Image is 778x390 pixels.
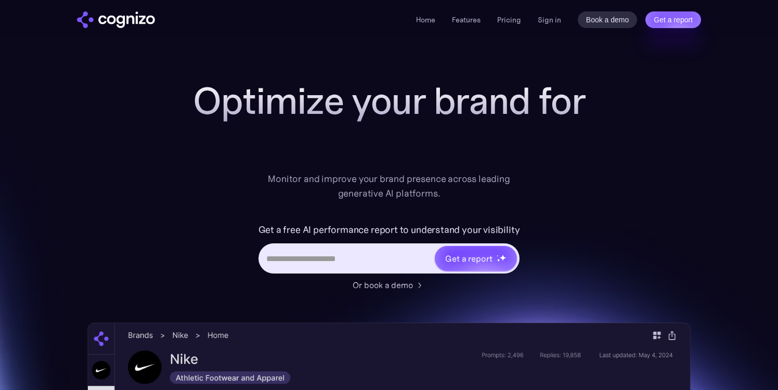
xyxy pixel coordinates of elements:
div: Get a report [445,252,492,265]
img: star [497,258,500,262]
a: Features [452,15,481,24]
a: Home [416,15,435,24]
h1: Optimize your brand for [181,80,597,122]
img: cognizo logo [77,11,155,28]
a: Book a demo [578,11,638,28]
img: star [499,254,506,261]
div: Or book a demo [353,279,413,291]
div: Monitor and improve your brand presence across leading generative AI platforms. [261,172,517,201]
label: Get a free AI performance report to understand your visibility [258,222,520,238]
img: star [497,255,498,256]
a: Or book a demo [353,279,425,291]
a: Pricing [497,15,521,24]
a: Sign in [538,14,561,26]
a: Get a reportstarstarstar [434,245,518,272]
a: Get a report [645,11,701,28]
